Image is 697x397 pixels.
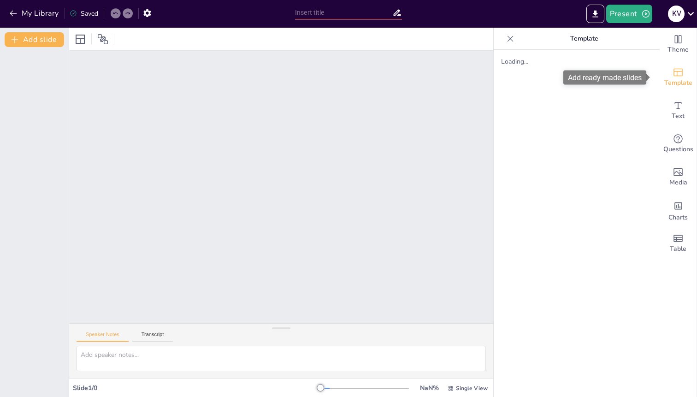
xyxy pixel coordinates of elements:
[77,332,129,342] button: Speaker Notes
[97,34,108,45] span: Position
[663,144,693,154] span: Questions
[669,178,687,188] span: Media
[670,244,686,254] span: Table
[660,127,697,160] div: Get real-time input from your audience
[563,71,646,85] div: Add ready made slides
[660,194,697,227] div: Add charts and graphs
[132,332,173,342] button: Transcript
[586,5,604,23] button: Export to PowerPoint
[501,57,652,66] div: Loading...
[70,9,98,18] div: Saved
[73,32,88,47] div: Layout
[660,227,697,260] div: Add a table
[667,45,689,55] span: Theme
[660,94,697,127] div: Add text boxes
[456,385,488,392] span: Single View
[668,213,688,223] span: Charts
[606,5,652,23] button: Present
[518,28,650,50] p: Template
[5,32,64,47] button: Add slide
[672,111,685,121] span: Text
[73,384,320,392] div: Slide 1 / 0
[660,160,697,194] div: Add images, graphics, shapes or video
[660,61,697,94] div: Add ready made slides
[7,6,63,21] button: My Library
[660,28,697,61] div: Change the overall theme
[668,5,685,23] button: K V
[295,6,392,19] input: Insert title
[664,78,692,88] span: Template
[668,6,685,22] div: K V
[418,384,440,392] div: NaN %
